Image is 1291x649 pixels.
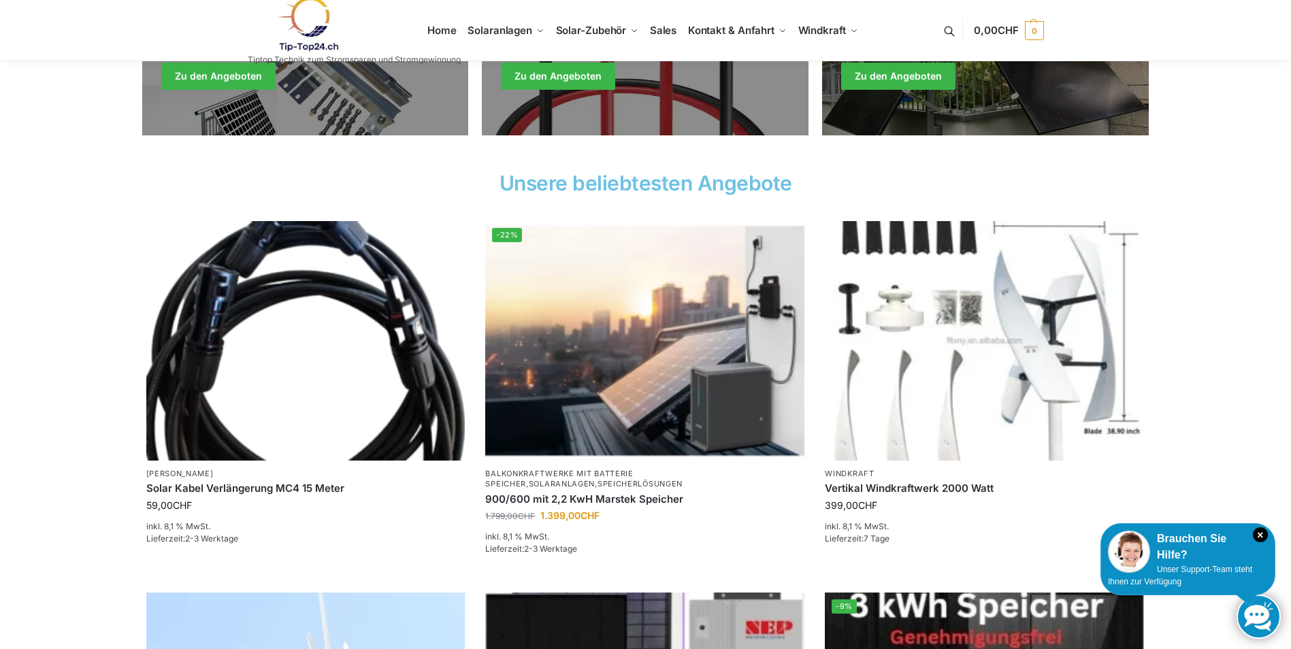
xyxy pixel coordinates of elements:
[485,493,804,506] a: 900/600 mit 2,2 KwH Marstek Speicher
[146,482,465,495] a: Solar Kabel Verlängerung MC4 15 Meter
[485,544,577,554] span: Lieferzeit:
[581,510,600,521] span: CHF
[485,469,633,488] a: Balkonkraftwerke mit Batterie Speicher
[825,533,889,544] span: Lieferzeit:
[485,221,804,461] img: Home 6
[598,479,683,488] a: Speicherlösungen
[825,520,1144,533] p: inkl. 8,1 % MwSt.
[146,499,192,511] bdi: 59,00
[688,24,774,37] span: Kontakt & Anfahrt
[540,510,600,521] bdi: 1.399,00
[485,469,804,490] p: , ,
[1025,21,1044,40] span: 0
[485,531,804,543] p: inkl. 8,1 % MwSt.
[485,511,535,521] bdi: 1.799,00
[825,499,877,511] bdi: 399,00
[825,482,1144,495] a: Vertikal Windkraftwerk 2000 Watt
[998,24,1019,37] span: CHF
[798,24,846,37] span: Windkraft
[485,221,804,461] a: -22%Balkonkraftwerk mit Marstek Speicher
[556,24,627,37] span: Solar-Zubehör
[825,221,1144,461] a: Vertikal Windrad
[146,221,465,461] img: Home 5
[468,24,532,37] span: Solaranlagen
[518,511,535,521] span: CHF
[185,533,238,544] span: 2-3 Werktage
[1253,527,1268,542] i: Schließen
[974,10,1043,51] a: 0,00CHF 0
[248,56,461,64] p: Tiptop Technik zum Stromsparen und Stromgewinnung
[142,173,1149,193] h2: Unsere beliebtesten Angebote
[858,499,877,511] span: CHF
[1108,531,1268,563] div: Brauchen Sie Hilfe?
[650,24,677,37] span: Sales
[146,221,465,461] a: Solar-Verlängerungskabel
[974,24,1018,37] span: 0,00
[146,469,214,478] a: [PERSON_NAME]
[1108,531,1150,573] img: Customer service
[146,520,465,533] p: inkl. 8,1 % MwSt.
[825,221,1144,461] img: Home 7
[1108,565,1252,586] span: Unser Support-Team steht Ihnen zur Verfügung
[864,533,889,544] span: 7 Tage
[173,499,192,511] span: CHF
[524,544,577,554] span: 2-3 Werktage
[825,469,874,478] a: Windkraft
[529,479,595,488] a: Solaranlagen
[146,533,238,544] span: Lieferzeit:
